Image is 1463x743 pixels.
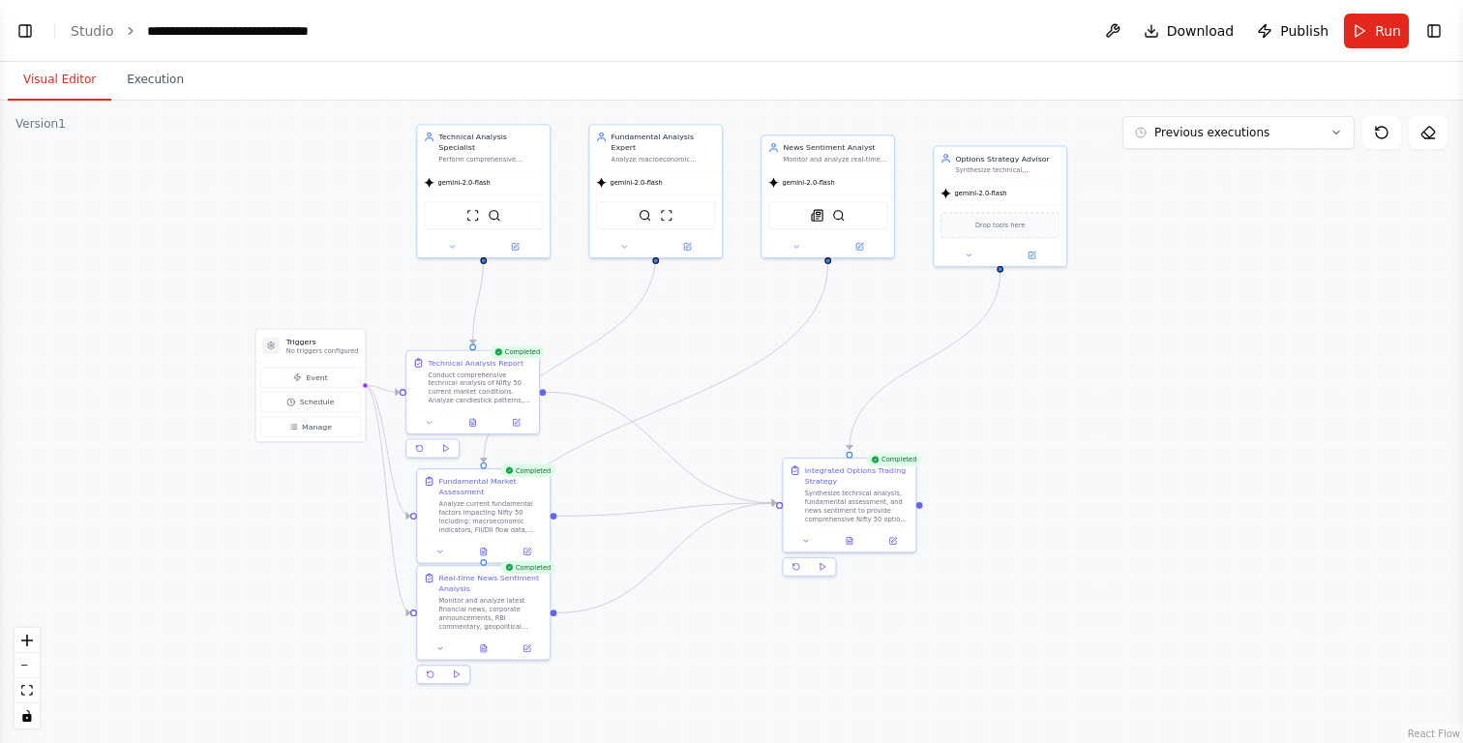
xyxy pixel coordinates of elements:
div: TriggersNo triggers configuredEventScheduleManage [254,328,366,442]
g: Edge from 793a9ef6-57a9-4ab4-904b-b84a64683f33 to bad55423-051c-471a-a2d4-bd02d007fdd1 [844,273,1005,450]
button: Run [1344,14,1409,48]
div: Completed [490,345,544,358]
img: SerperDevTool [832,209,845,222]
div: Synthesize technical analysis, fundamental assessment, and news sentiment to provide comprehensiv... [805,489,910,523]
button: Open in side panel [657,240,718,253]
div: Fundamental Analysis Expert [612,132,716,153]
span: Schedule [300,397,335,407]
g: Edge from 7487778d-103e-4970-8228-d9a16cc4e5f5 to 0cbf5ed9-4a14-4860-80c3-d4a2a82dbfd1 [478,253,661,462]
button: Open in side panel [497,416,534,429]
g: Edge from 9f744748-18da-462b-8a10-fee3634e6c1b to bad55423-051c-471a-a2d4-bd02d007fdd1 [546,387,776,509]
img: SerplyNewsSearchTool [811,209,823,222]
div: Options Strategy Advisor [955,153,1060,163]
div: Options Strategy AdvisorSynthesize technical, fundamental, and sentiment analysis to provide spec... [933,145,1067,267]
button: View output [450,416,495,429]
g: Edge from triggers to cbfc0600-1977-4ad9-9d7e-2b7fb0b3ffbc [364,380,410,618]
button: Visual Editor [8,60,111,101]
div: React Flow controls [15,628,40,728]
img: ScrapeWebsiteTool [466,209,479,222]
g: Edge from aa7a90a8-abd1-43b6-8c42-9d60c20e91fa to cbfc0600-1977-4ad9-9d7e-2b7fb0b3ffbc [478,264,833,559]
div: Technical Analysis SpecialistPerform comprehensive technical analysis of Nifty 50 using candlesti... [416,124,551,258]
p: No triggers configured [286,346,359,355]
span: gemini-2.0-flash [954,189,1006,197]
button: Open in side panel [829,240,890,253]
div: CompletedReal-time News Sentiment AnalysisMonitor and analyze latest financial news, corporate an... [416,565,551,688]
span: gemini-2.0-flash [610,178,662,187]
a: React Flow attribution [1408,728,1460,739]
div: CompletedFundamental Market AssessmentAnalyze current fundamental factors impacting Nifty 50 incl... [416,468,551,591]
div: Analyze current fundamental factors impacting Nifty 50 including: macroeconomic indicators, FII/D... [439,499,544,534]
button: Manage [260,417,361,437]
button: zoom in [15,628,40,653]
button: Download [1136,14,1242,48]
div: Fundamental Market Assessment [439,476,544,497]
button: Show right sidebar [1420,17,1448,45]
div: Real-time News Sentiment Analysis [439,573,544,594]
button: toggle interactivity [15,703,40,728]
div: Completed [500,464,554,477]
span: gemini-2.0-flash [437,178,490,187]
span: Event [306,372,327,383]
button: Show left sidebar [12,17,39,45]
span: Publish [1280,21,1329,41]
g: Edge from triggers to 0cbf5ed9-4a14-4860-80c3-d4a2a82dbfd1 [364,380,410,521]
button: zoom out [15,653,40,678]
button: Publish [1249,14,1336,48]
div: CompletedTechnical Analysis ReportConduct comprehensive technical analysis of Nifty 50 current ma... [405,350,540,462]
button: View output [461,642,506,655]
span: Download [1167,21,1235,41]
g: Edge from triggers to 9f744748-18da-462b-8a10-fee3634e6c1b [364,380,400,398]
div: Completed [500,561,554,574]
div: News Sentiment Analyst [784,142,888,153]
span: gemini-2.0-flash [782,178,834,187]
div: Version 1 [15,116,66,132]
button: Previous executions [1122,116,1355,149]
div: Monitor and analyze real-time news sentiment, corporate announcements, RBI commentary, geopolitic... [784,155,888,163]
div: Fundamental Analysis ExpertAnalyze macroeconomic factors, FII/DII flows, sectoral trends, global ... [588,124,723,258]
button: Execution [111,60,199,101]
img: SerperDevTool [488,209,500,222]
img: ScrapeWebsiteTool [660,209,672,222]
g: Edge from cbfc0600-1977-4ad9-9d7e-2b7fb0b3ffbc to bad55423-051c-471a-a2d4-bd02d007fdd1 [556,497,776,618]
div: Completed [866,454,920,466]
div: Synthesize technical, fundamental, and sentiment analysis to provide specific ITM call and put op... [955,166,1060,175]
div: Technical Analysis Report [428,358,523,369]
button: View output [826,534,872,547]
div: Analyze macroeconomic factors, FII/DII flows, sectoral trends, global market impacts, and quantit... [612,155,716,163]
button: Open in side panel [875,534,911,547]
h3: Triggers [286,336,359,346]
div: Monitor and analyze latest financial news, corporate announcements, RBI commentary, geopolitical ... [439,596,544,631]
span: Drop tools here [975,220,1025,230]
button: Open in side panel [485,240,546,253]
nav: breadcrumb [71,21,309,41]
div: Perform comprehensive technical analysis of Nifty 50 using candlestick patterns, intraday indicat... [439,155,544,163]
g: Edge from bb7d9ce2-5f48-4679-afb1-b38733267987 to 9f744748-18da-462b-8a10-fee3634e6c1b [467,253,489,344]
img: SerperDevTool [639,209,651,222]
button: fit view [15,678,40,703]
span: Manage [302,422,332,432]
button: Schedule [260,392,361,412]
div: News Sentiment AnalystMonitor and analyze real-time news sentiment, corporate announcements, RBI ... [761,134,895,258]
a: Studio [71,23,114,39]
span: Run [1375,21,1401,41]
button: Open in side panel [509,642,546,655]
button: Open in side panel [509,546,546,558]
div: Conduct comprehensive technical analysis of Nifty 50 current market conditions. Analyze candlesti... [428,371,532,405]
g: Edge from 0cbf5ed9-4a14-4860-80c3-d4a2a82dbfd1 to bad55423-051c-471a-a2d4-bd02d007fdd1 [556,497,776,520]
button: Open in side panel [1001,249,1062,261]
div: CompletedIntegrated Options Trading StrategySynthesize technical analysis, fundamental assessment... [782,458,916,580]
div: Technical Analysis Specialist [439,132,544,153]
div: Integrated Options Trading Strategy [805,465,910,487]
button: View output [461,546,506,558]
button: Event [260,368,361,388]
span: Previous executions [1154,125,1269,140]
